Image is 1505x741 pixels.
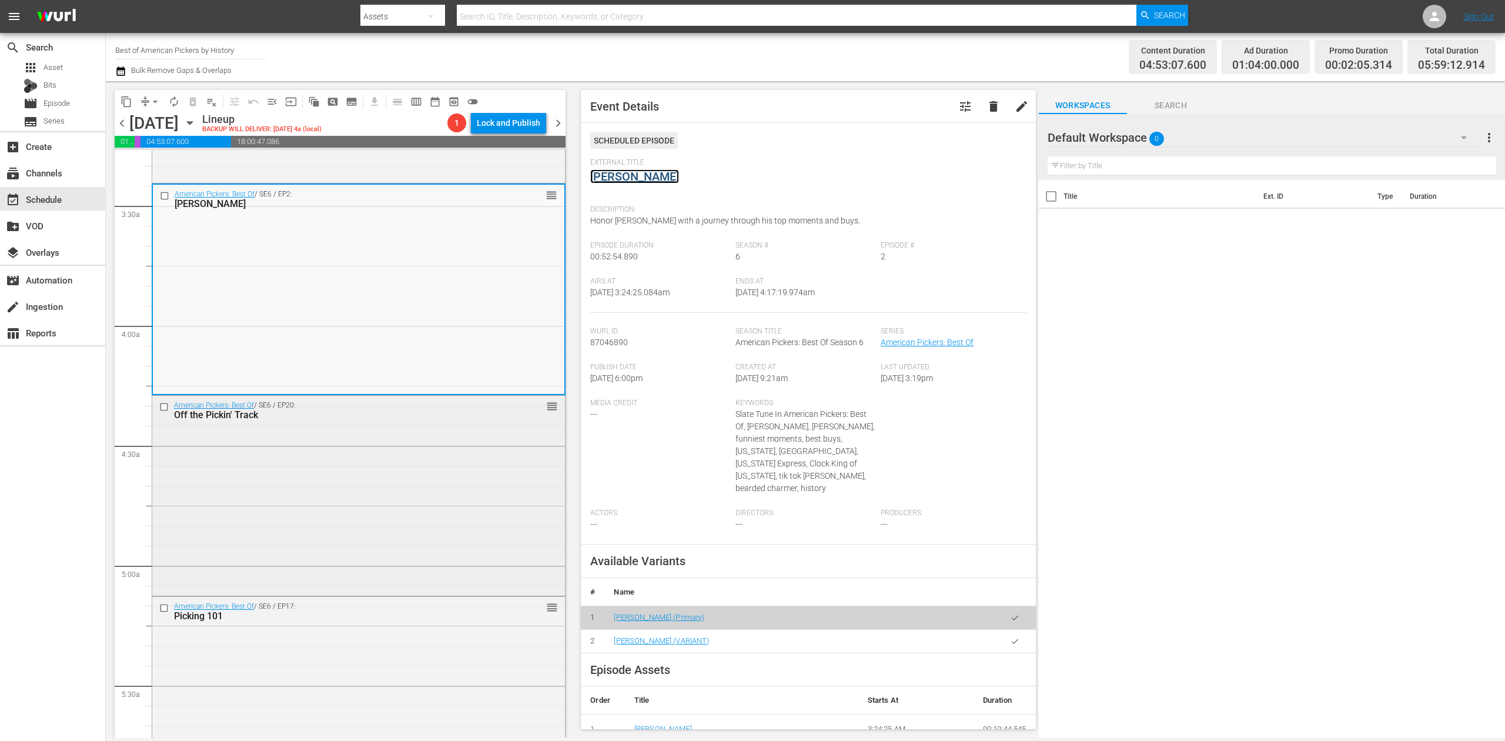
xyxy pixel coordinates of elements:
[117,92,136,111] span: Copy Lineup
[141,136,231,148] span: 04:53:07.600
[263,92,282,111] span: Fill episodes with ad slates
[6,326,20,341] span: Reports
[590,252,638,261] span: 00:52:54.890
[735,327,875,336] span: Season Title
[881,373,933,383] span: [DATE] 3:19pm
[1418,42,1485,59] div: Total Duration
[285,96,297,108] span: input
[590,288,670,297] span: [DATE] 3:24:25.084am
[551,116,566,131] span: chevron_right
[24,61,38,75] span: Asset
[447,118,466,128] span: 1
[881,363,1020,372] span: Last Updated
[1403,180,1473,213] th: Duration
[361,90,384,113] span: Download as CSV
[7,9,21,24] span: menu
[974,686,1036,715] th: Duration
[1127,98,1215,113] span: Search
[546,601,558,614] span: reorder
[1325,59,1392,72] span: 00:02:05.314
[735,241,875,251] span: Season #
[634,725,692,733] a: [PERSON_NAME]
[590,399,730,408] span: Media Credit
[546,189,557,201] button: reorder
[6,41,20,55] span: Search
[1063,180,1256,213] th: Title
[149,96,161,108] span: arrow_drop_down
[384,90,407,113] span: Day Calendar View
[1463,12,1494,21] a: Sign Out
[6,140,20,154] span: Create
[28,3,85,31] img: ans4CAIJ8jUAAAAAAAAAAAAAAAAAAAAAAAAgQb4GAAAAAAAAAAAAAAAAAAAAAAAAJMjXAAAAAAAAAAAAAAAAAAAAAAAAgAT5G...
[115,116,129,131] span: chevron_left
[342,92,361,111] span: Create Series Block
[581,629,604,653] td: 2
[590,132,678,149] div: Scheduled Episode
[165,92,183,111] span: Loop Content
[323,92,342,111] span: Create Search Block
[1154,5,1185,26] span: Search
[986,99,1001,114] span: delete
[735,373,788,383] span: [DATE] 9:21am
[735,363,875,372] span: Created At
[135,136,141,148] span: 00:02:05.314
[429,96,441,108] span: date_range_outlined
[175,190,502,209] div: / SE6 / EP2:
[1149,126,1164,151] span: 0
[477,112,540,133] div: Lock and Publish
[121,96,132,108] span: content_copy
[1325,42,1392,59] div: Promo Duration
[44,98,70,109] span: Episode
[44,79,56,91] span: Bits
[6,166,20,181] span: Channels
[1015,99,1029,114] span: edit
[1232,59,1299,72] span: 01:04:00.000
[625,686,858,715] th: Title
[590,363,730,372] span: Publish Date
[327,96,339,108] span: pageview_outlined
[1139,59,1206,72] span: 04:53:07.600
[44,115,65,127] span: Series
[24,79,38,93] div: Bits
[590,99,659,114] span: Event Details
[1139,42,1206,59] div: Content Duration
[1370,180,1403,213] th: Type
[471,112,546,133] button: Lock and Publish
[590,373,643,383] span: [DATE] 6:00pm
[735,288,815,297] span: [DATE] 4:17:19.974am
[881,241,1020,251] span: Episode #
[6,219,20,233] span: VOD
[881,252,885,261] span: 2
[1039,98,1127,113] span: Workspaces
[546,400,558,412] button: reorder
[590,216,860,225] span: Honor [PERSON_NAME] with a journey through his top moments and buys.
[735,338,864,347] span: American Pickers: Best Of Season 6
[1256,180,1370,213] th: Ext. ID
[6,300,20,314] span: Ingestion
[735,277,875,286] span: Ends At
[266,96,278,108] span: menu_open
[614,613,704,622] a: [PERSON_NAME] (Primary)
[1008,92,1036,121] button: edit
[202,92,221,111] span: Clear Lineup
[581,578,604,606] th: #
[546,189,557,202] span: reorder
[300,90,323,113] span: Refresh All Search Blocks
[590,663,670,677] span: Episode Assets
[6,273,20,288] span: Automation
[139,96,151,108] span: compress
[244,92,263,111] span: Revert to Primary Episode
[881,327,1020,336] span: Series
[858,686,974,715] th: Starts At
[735,519,743,529] span: ---
[448,96,460,108] span: preview_outlined
[590,327,730,336] span: Wurl Id
[221,90,244,113] span: Customize Events
[590,158,1020,168] span: External Title
[136,92,165,111] span: Remove Gaps & Overlaps
[282,92,300,111] span: Update Metadata from Key Asset
[735,409,875,493] span: Slate Tune In American Pickers: Best Of, [PERSON_NAME], [PERSON_NAME], funniest moments, best buy...
[174,610,503,622] div: Picking 101
[590,519,597,529] span: ---
[463,92,482,111] span: 24 hours Lineup View is OFF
